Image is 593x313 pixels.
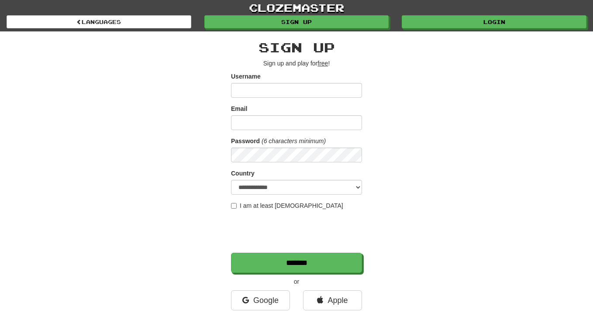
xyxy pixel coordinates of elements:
[317,60,328,67] u: free
[231,214,364,248] iframe: reCAPTCHA
[231,201,343,210] label: I am at least [DEMOGRAPHIC_DATA]
[231,277,362,286] p: or
[231,40,362,55] h2: Sign up
[303,290,362,310] a: Apple
[231,203,237,209] input: I am at least [DEMOGRAPHIC_DATA]
[262,138,326,144] em: (6 characters minimum)
[231,169,255,178] label: Country
[231,59,362,68] p: Sign up and play for !
[7,15,191,28] a: Languages
[231,104,247,113] label: Email
[231,137,260,145] label: Password
[204,15,389,28] a: Sign up
[402,15,586,28] a: Login
[231,72,261,81] label: Username
[231,290,290,310] a: Google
